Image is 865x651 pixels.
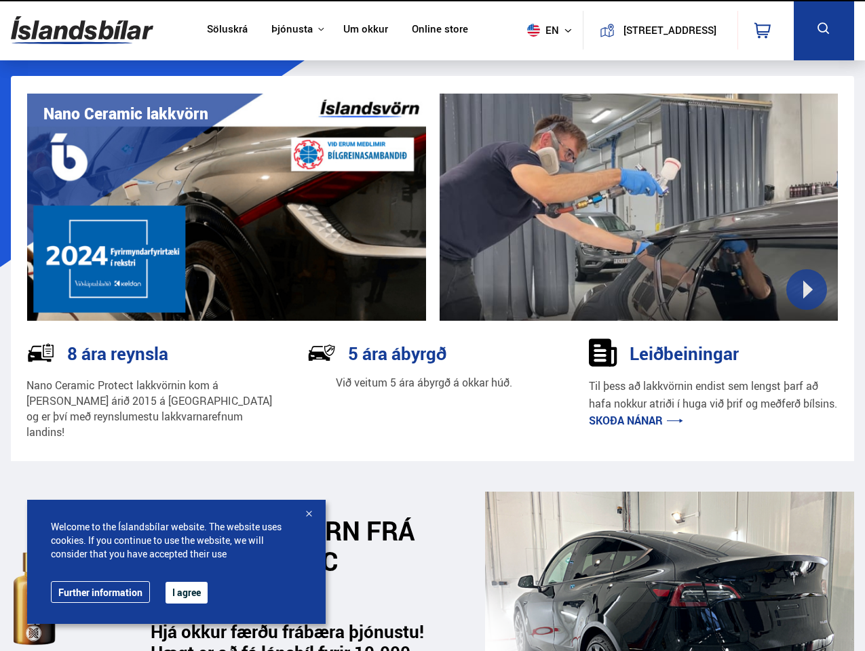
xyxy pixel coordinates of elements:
[26,378,276,440] p: Nano Ceramic Protect lakkvörnin kom á [PERSON_NAME] árið 2015 á [GEOGRAPHIC_DATA] og er því með r...
[527,24,540,37] img: svg+xml;base64,PHN2ZyB4bWxucz0iaHR0cDovL3d3dy53My5vcmcvMjAwMC9zdmciIHdpZHRoPSI1MTIiIGhlaWdodD0iNT...
[51,581,150,603] a: Further information
[589,413,683,428] a: Skoða nánar
[26,338,55,367] img: tr5P-W3DuiFaO7aO.svg
[620,24,720,36] button: [STREET_ADDRESS]
[67,343,168,363] h3: 8 ára reynsla
[336,375,512,391] p: Við veitum 5 ára ábyrgð á okkar húð.
[207,23,248,37] a: Söluskrá
[348,343,446,363] h3: 5 ára ábyrgð
[43,104,208,123] h1: Nano Ceramic lakkvörn
[27,94,426,321] img: vI42ee_Copy_of_H.png
[522,24,556,37] span: en
[343,23,388,37] a: Um okkur
[630,343,739,363] h3: Leiðbeiningar
[307,338,336,367] img: NP-R9RrMhXQFCiaa.svg
[271,23,313,36] button: Þjónusta
[591,11,729,50] a: [STREET_ADDRESS]
[589,378,839,412] p: Til þess að lakkvörnin endist sem lengst þarf að hafa nokkur atriði í huga við þrif og meðferð bí...
[166,582,208,604] button: I agree
[11,8,153,52] img: G0Ugv5HjCgRt.svg
[412,23,468,37] a: Online store
[589,338,617,367] img: sDldwouBCQTERH5k.svg
[522,10,583,50] button: en
[51,520,302,561] span: Welcome to the Íslandsbílar website. The website uses cookies. If you continue to use the website...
